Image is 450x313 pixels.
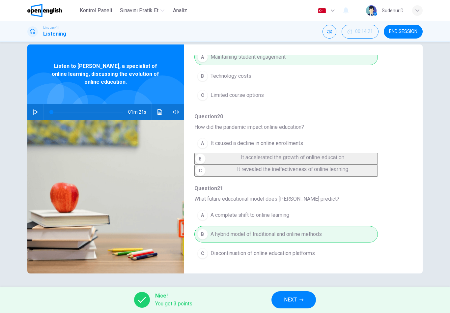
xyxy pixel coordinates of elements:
[173,7,187,14] span: Analiz
[194,195,402,203] span: What future educational model does [PERSON_NAME] predict?
[194,165,378,177] button: CIt revealed the ineffectiveness of online learning
[389,29,417,34] span: END SESSION
[195,165,206,176] div: C
[27,4,62,17] img: OpenEnglish logo
[194,123,402,131] span: How did the pandemic impact online education?
[271,291,316,308] button: NEXT
[366,5,377,16] img: Profile picture
[155,292,192,300] span: Nice!
[43,30,66,38] h1: Listening
[43,25,59,30] span: Linguaskill
[194,153,378,165] button: BIt accelerated the growth of online education
[323,25,336,39] div: Mute
[120,7,158,14] span: Sınavını Pratik Et
[382,7,404,14] div: Sudenur D.
[384,25,423,39] button: END SESSION
[155,104,165,120] button: Ses transkripsiyonunu görmek için tıklayın
[155,300,192,308] span: You got 3 points
[318,8,326,13] img: tr
[194,113,402,121] span: Question 20
[237,166,349,172] span: It revealed the ineffectiveness of online learning
[342,25,379,39] button: 00:14:21
[241,155,345,160] span: It accelerated the growth of online education
[77,5,115,16] button: Kontrol Paneli
[27,4,77,17] a: OpenEnglish logo
[284,295,297,304] span: NEXT
[355,29,373,34] span: 00:14:21
[195,154,206,164] div: B
[117,5,167,16] button: Sınavını Pratik Et
[49,62,162,86] span: Listen to [PERSON_NAME], a specialist of online learning, discussing the evolution of online educ...
[80,7,112,14] span: Kontrol Paneli
[128,104,152,120] span: 01m 21s
[27,120,184,273] img: Listen to Emma Johnson, a specialist of online learning, discussing the evolution of online educa...
[170,5,191,16] button: Analiz
[342,25,379,39] div: Hide
[194,185,402,192] span: Question 21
